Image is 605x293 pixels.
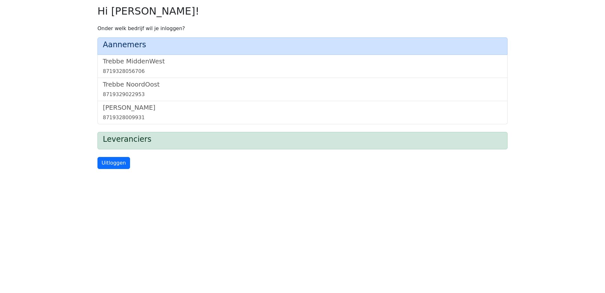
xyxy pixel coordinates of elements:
[103,104,502,111] h5: [PERSON_NAME]
[103,135,502,144] h4: Leveranciers
[103,40,502,49] h4: Aannemers
[97,5,508,17] h2: Hi [PERSON_NAME]!
[103,57,502,65] h5: Trebbe MiddenWest
[97,25,508,32] p: Onder welk bedrijf wil je inloggen?
[103,68,502,75] div: 8719328056706
[103,57,502,75] a: Trebbe MiddenWest8719328056706
[103,114,502,121] div: 8719328009931
[103,81,502,88] h5: Trebbe NoordOost
[103,81,502,98] a: Trebbe NoordOost8719329022953
[97,157,130,169] a: Uitloggen
[103,104,502,121] a: [PERSON_NAME]8719328009931
[103,91,502,98] div: 8719329022953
